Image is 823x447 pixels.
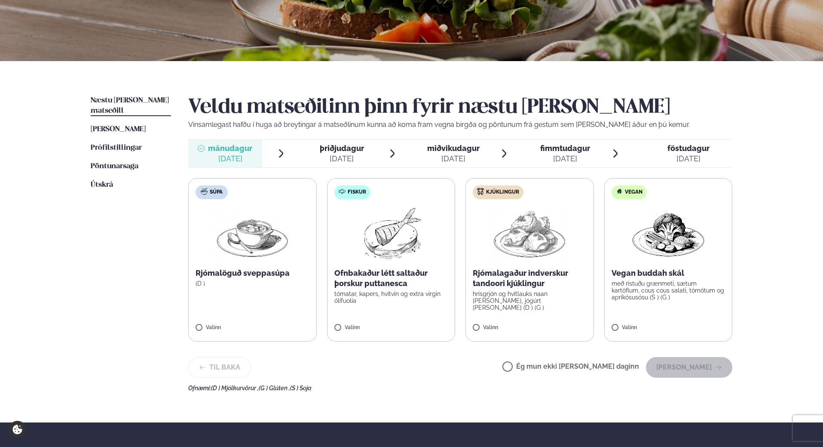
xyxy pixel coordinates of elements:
[208,144,252,153] span: mánudagur
[477,188,484,195] img: chicken.svg
[91,97,169,114] span: Næstu [PERSON_NAME] matseðill
[616,188,623,195] img: Vegan.svg
[646,357,732,378] button: [PERSON_NAME]
[188,120,732,130] p: Vinsamlegast hafðu í huga að breytingar á matseðlinum kunna að koma fram vegna birgða og pöntunum...
[612,268,725,278] p: Vegan buddah skál
[91,96,171,116] a: Næstu [PERSON_NAME] matseðill
[320,144,364,153] span: þriðjudagur
[339,188,346,195] img: fish.svg
[91,144,142,151] span: Prófílstillingar
[208,154,252,164] div: [DATE]
[9,421,26,438] a: Cookie settings
[334,290,448,304] p: tómatar, kapers, hvítvín og extra virgin ólífuolía
[188,357,251,378] button: Til baka
[473,290,587,311] p: hrísgrjón og hvítlauks naan [PERSON_NAME], jógúrt [PERSON_NAME] (D ) (G )
[201,188,208,195] img: soup.svg
[214,206,290,261] img: Soup.png
[486,189,519,196] span: Kjúklingur
[91,124,146,135] a: [PERSON_NAME]
[540,154,590,164] div: [DATE]
[188,385,732,392] div: Ofnæmi:
[91,126,146,133] span: [PERSON_NAME]
[259,385,290,392] span: (G ) Glúten ,
[196,268,309,278] p: Rjómalöguð sveppasúpa
[625,189,642,196] span: Vegan
[91,180,113,190] a: Útskrá
[320,154,364,164] div: [DATE]
[667,144,710,153] span: föstudagur
[91,181,113,188] span: Útskrá
[492,206,567,261] img: Chicken-thighs.png
[540,144,590,153] span: fimmtudagur
[290,385,312,392] span: (S ) Soja
[348,189,366,196] span: Fiskur
[211,385,259,392] span: (D ) Mjólkurvörur ,
[210,189,223,196] span: Súpa
[188,96,732,120] h2: Veldu matseðilinn þinn fyrir næstu [PERSON_NAME]
[427,144,480,153] span: miðvikudagur
[353,206,429,261] img: Fish.png
[667,154,710,164] div: [DATE]
[91,161,138,172] a: Pöntunarsaga
[91,163,138,170] span: Pöntunarsaga
[612,280,725,301] p: með ristuðu grænmeti, sætum kartöflum, cous cous salati, tómötum og apríkósusósu (S ) (G )
[196,280,309,287] p: (D )
[630,206,706,261] img: Vegan.png
[473,268,587,289] p: Rjómalagaður indverskur tandoori kjúklingur
[91,143,142,153] a: Prófílstillingar
[427,154,480,164] div: [DATE]
[334,268,448,289] p: Ofnbakaður létt saltaður þorskur puttanesca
